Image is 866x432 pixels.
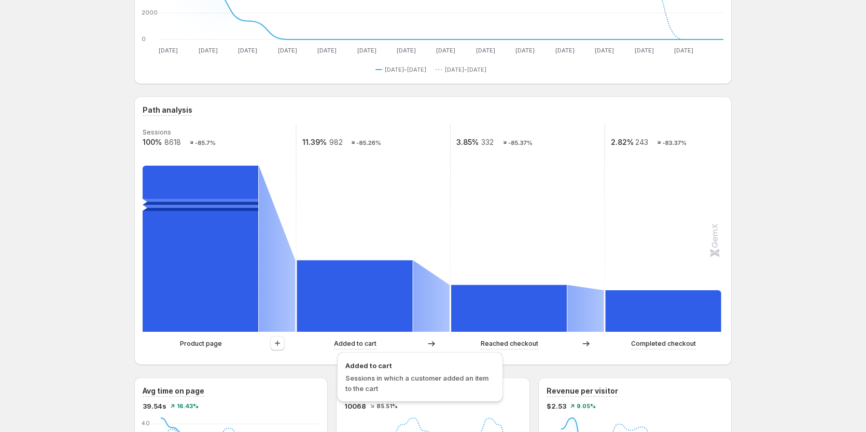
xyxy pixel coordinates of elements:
[445,65,486,74] span: [DATE]–[DATE]
[385,65,426,74] span: [DATE]–[DATE]
[662,139,687,146] text: -83.37%
[436,47,455,54] text: [DATE]
[481,339,538,349] p: Reached checkout
[142,420,150,427] text: 40
[177,403,199,409] span: 16.43%
[595,47,614,54] text: [DATE]
[635,47,654,54] text: [DATE]
[143,105,192,115] h3: Path analysis
[547,386,618,396] h3: Revenue per visitor
[142,35,146,43] text: 0
[357,47,376,54] text: [DATE]
[143,128,171,136] text: Sessions
[356,139,381,146] text: -85.26%
[329,138,343,146] text: 982
[334,339,376,349] p: Added to cart
[164,138,181,146] text: 8618
[515,47,535,54] text: [DATE]
[159,47,178,54] text: [DATE]
[180,339,222,349] p: Product page
[302,138,327,146] text: 11.39%
[199,47,218,54] text: [DATE]
[143,401,166,411] span: 39.54s
[481,138,494,146] text: 332
[611,138,634,146] text: 2.82%
[577,403,596,409] span: 9.05%
[143,138,162,146] text: 100%
[456,138,479,146] text: 3.85%
[375,63,430,76] button: [DATE]–[DATE]
[195,139,216,146] text: -85.7%
[508,139,533,146] text: -85.37%
[345,374,488,393] span: Sessions in which a customer added an item to the cart
[143,386,204,396] h3: Avg time on page
[476,47,495,54] text: [DATE]
[278,47,297,54] text: [DATE]
[345,360,495,371] span: Added to cart
[397,47,416,54] text: [DATE]
[238,47,257,54] text: [DATE]
[555,47,575,54] text: [DATE]
[674,47,693,54] text: [DATE]
[436,63,491,76] button: [DATE]–[DATE]
[547,401,566,411] span: $2.53
[317,47,337,54] text: [DATE]
[635,138,648,146] text: 243
[631,339,696,349] p: Completed checkout
[297,260,413,332] path: Added to cart: 982
[142,9,158,16] text: 2000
